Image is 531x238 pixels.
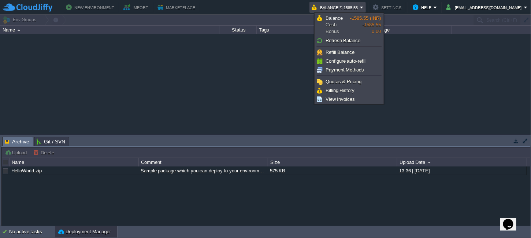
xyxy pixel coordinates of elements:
[312,3,360,12] button: Balance ₹-1585.55
[446,3,524,12] button: [EMAIL_ADDRESS][DOMAIN_NAME]
[316,87,383,95] a: Billing History
[268,166,397,175] div: 575 KB
[374,26,452,34] div: Usage
[257,26,374,34] div: Tags
[268,158,397,166] div: Size
[157,3,197,12] button: Marketplace
[5,149,29,156] button: Upload
[58,228,111,235] button: Deployment Manager
[10,158,138,166] div: Name
[350,15,381,34] span: -1585.55 0.00
[9,226,55,238] div: No active tasks
[5,137,29,146] span: Archive
[326,96,355,102] span: View Invoices
[316,57,383,65] a: Configure auto-refill
[37,137,65,146] span: Git / SVN
[373,3,404,12] button: Settings
[316,48,383,56] a: Refill Balance
[17,29,21,31] img: AMDAwAAAACH5BAEAAAAALAAAAAABAAEAAAICRAEAOw==
[326,79,361,84] span: Quotas & Pricing
[66,3,116,12] button: New Environment
[33,149,56,156] button: Delete
[139,158,268,166] div: Comment
[11,168,42,173] a: HelloWorld.zip
[3,3,52,12] img: CloudJiffy
[326,15,350,35] span: Cash Bonus
[139,166,267,175] div: Sample package which you can deploy to your environment. Feel free to delete and upload a package...
[123,3,151,12] button: Import
[316,95,383,103] a: View Invoices
[397,166,526,175] div: 13:36 | [DATE]
[316,37,383,45] a: Refresh Balance
[316,78,383,86] a: Quotas & Pricing
[326,15,343,21] span: Balance
[1,26,220,34] div: Name
[316,14,383,36] a: BalanceCashBonus-1585.55 (INR)-1585.550.00
[413,3,434,12] button: Help
[326,88,355,93] span: Billing History
[326,50,355,55] span: Refill Balance
[326,67,364,73] span: Payment Methods
[326,58,367,64] span: Configure auto-refill
[326,38,361,43] span: Refresh Balance
[350,15,381,21] span: -1585.55 (INR)
[316,66,383,74] a: Payment Methods
[220,26,256,34] div: Status
[500,209,524,231] iframe: chat widget
[398,158,526,166] div: Upload Date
